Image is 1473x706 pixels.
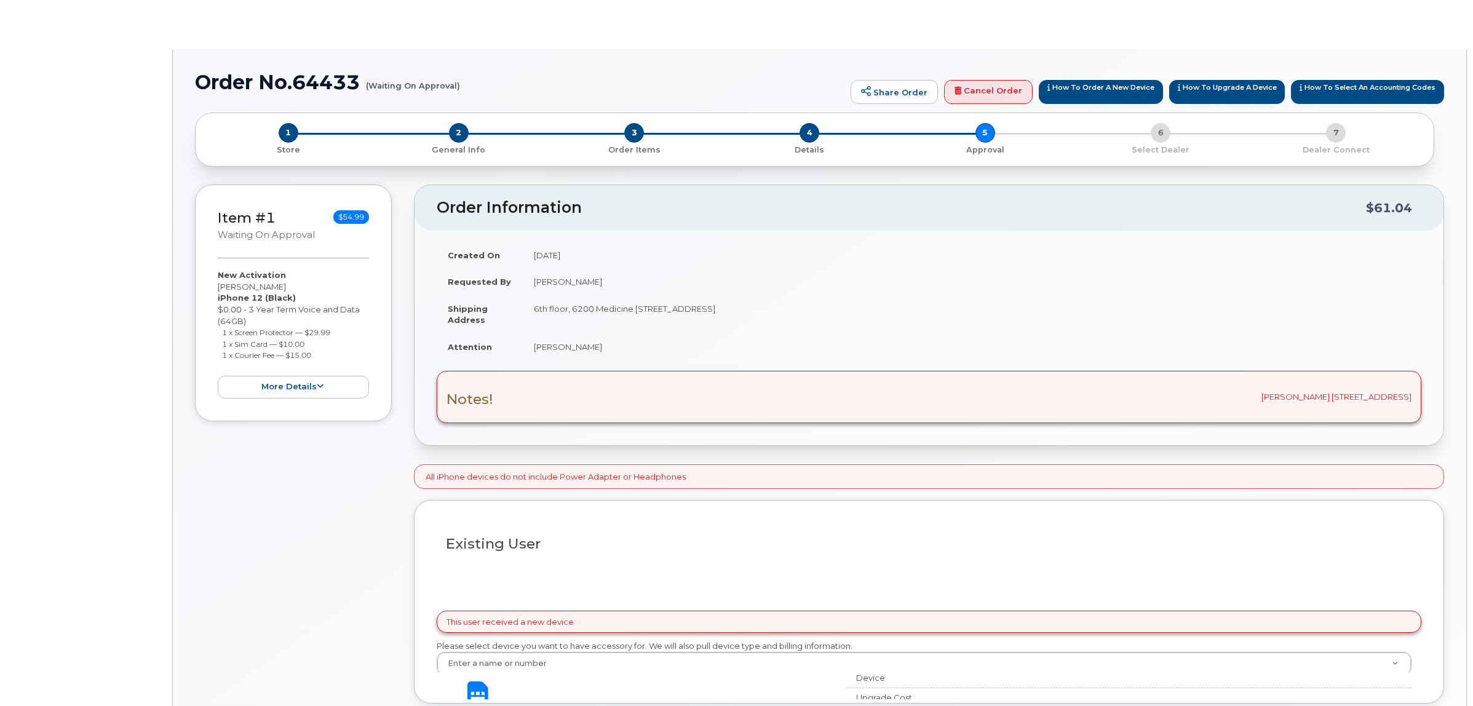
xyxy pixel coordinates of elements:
[847,692,1082,704] div: Upgrade Cost
[447,392,493,407] h3: Notes!
[218,229,315,240] small: Waiting On Approval
[376,145,541,156] p: General Info
[624,123,644,143] span: 3
[523,295,1421,333] td: 6th floor, 6200 Medicine [STREET_ADDRESS]
[1039,80,1163,105] a: How to Order a New Device
[1291,80,1444,105] a: How to Select an Accounting Codes
[333,210,369,224] span: $54.99
[448,304,488,325] strong: Shipping Address
[218,270,286,280] strong: New Activation
[1169,80,1285,105] a: How to Upgrade a Device
[218,293,296,303] strong: iPhone 12 (Black)
[437,640,1421,675] div: Please select device you want to have accessory for. We will also pull device type and billing in...
[1366,196,1412,220] div: $61.04
[218,209,276,226] a: Item #1
[944,80,1033,105] a: Cancel Order
[366,71,460,90] small: (Waiting On Approval)
[800,123,819,143] span: 4
[371,143,546,156] a: 2 General Info
[437,611,1421,633] div: This user received a new device
[426,471,686,483] p: All iPhone devices do not include Power Adapter or Headphones
[449,123,469,143] span: 2
[547,143,722,156] a: 3 Order Items
[218,376,369,399] button: more details
[851,80,938,105] a: Share Order
[437,652,1411,675] a: Enter a name or number
[210,145,366,156] p: Store
[448,342,492,352] strong: Attention
[437,371,1421,422] div: [PERSON_NAME] [STREET_ADDRESS]
[222,351,311,360] small: 1 x Courier Fee — $15.00
[440,658,547,669] span: Enter a name or number
[552,145,717,156] p: Order Items
[446,536,1412,552] h3: Existing User
[727,145,892,156] p: Details
[523,242,1421,269] td: [DATE]
[222,339,304,349] small: 1 x Sim Card — $10.00
[218,269,369,398] div: [PERSON_NAME] $0.00 - 3 Year Term Voice and Data (64GB)
[205,143,371,156] a: 1 Store
[437,199,1366,216] h2: Order Information
[722,143,897,156] a: 4 Details
[448,277,511,287] strong: Requested By
[222,328,330,337] small: 1 x Screen Protector — $29.99
[279,123,298,143] span: 1
[523,268,1421,295] td: [PERSON_NAME]
[523,333,1421,360] td: [PERSON_NAME]
[847,672,1082,684] div: Device
[195,71,844,93] h1: Order No.64433
[448,250,500,260] strong: Created On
